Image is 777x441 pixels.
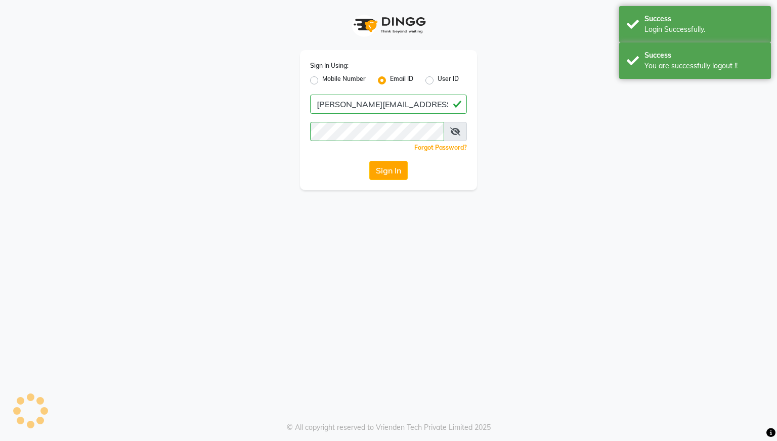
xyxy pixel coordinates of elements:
[438,74,459,86] label: User ID
[414,144,467,151] a: Forgot Password?
[322,74,366,86] label: Mobile Number
[348,10,429,40] img: logo1.svg
[644,50,763,61] div: Success
[310,122,444,141] input: Username
[644,14,763,24] div: Success
[369,161,408,180] button: Sign In
[644,61,763,71] div: You are successfully logout !!
[390,74,413,86] label: Email ID
[310,61,349,70] label: Sign In Using:
[310,95,467,114] input: Username
[644,24,763,35] div: Login Successfully.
